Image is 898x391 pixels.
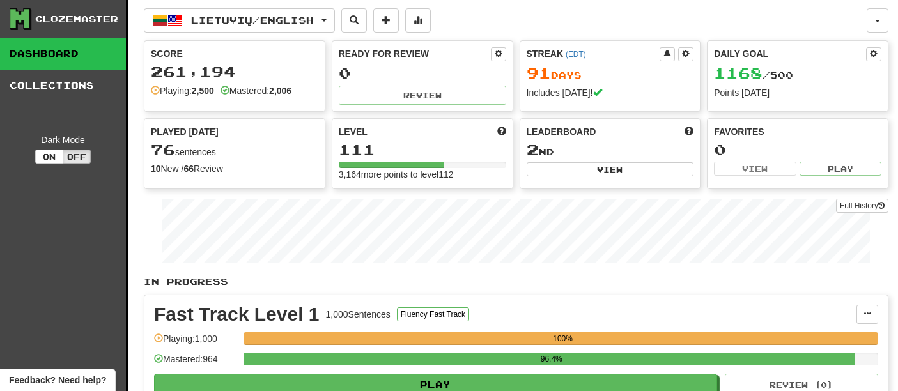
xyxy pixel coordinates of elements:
div: Includes [DATE]! [527,86,694,99]
div: 0 [339,65,506,81]
span: Open feedback widget [9,374,106,387]
strong: 2,500 [192,86,214,96]
span: 76 [151,141,175,158]
span: Level [339,125,368,138]
button: More stats [405,8,431,33]
span: Score more points to level up [497,125,506,138]
button: Review [339,86,506,105]
strong: 66 [183,164,194,174]
div: Day s [527,65,694,82]
div: 100% [247,332,878,345]
button: Lietuvių/English [144,8,335,33]
div: Ready for Review [339,47,491,60]
span: Played [DATE] [151,125,219,138]
button: View [714,162,796,176]
span: Leaderboard [527,125,596,138]
div: Fast Track Level 1 [154,305,320,324]
strong: 2,006 [269,86,291,96]
button: Play [800,162,881,176]
div: sentences [151,142,318,158]
strong: 10 [151,164,161,174]
div: 96.4% [247,353,855,365]
div: Dark Mode [10,134,116,146]
span: 1168 [714,64,763,82]
div: Clozemaster [35,13,118,26]
div: Playing: [151,84,214,97]
div: Streak [527,47,660,60]
button: Fluency Fast Track [397,307,469,321]
span: Lietuvių / English [191,15,314,26]
div: Daily Goal [714,47,866,61]
button: Off [63,149,91,164]
div: Playing: 1,000 [154,332,237,353]
div: 111 [339,142,506,158]
p: In Progress [144,275,888,288]
div: 1,000 Sentences [326,308,391,321]
div: Mastered: 964 [154,353,237,374]
button: On [35,149,63,164]
a: Full History [836,199,888,213]
div: New / Review [151,162,318,175]
div: Score [151,47,318,60]
div: 261,194 [151,64,318,80]
button: Search sentences [341,8,367,33]
div: Mastered: [221,84,291,97]
span: 2 [527,141,539,158]
button: View [527,162,694,176]
div: Points [DATE] [714,86,881,99]
span: / 500 [714,70,793,80]
div: Favorites [714,125,881,138]
div: nd [527,142,694,158]
div: 0 [714,142,881,158]
div: 3,164 more points to level 112 [339,168,506,181]
span: 91 [527,64,551,82]
button: Add sentence to collection [373,8,399,33]
a: (EDT) [566,50,586,59]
